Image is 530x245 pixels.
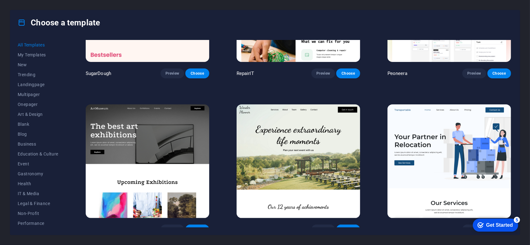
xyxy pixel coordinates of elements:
[185,225,209,234] button: Choose
[18,201,58,206] span: Legal & Finance
[190,227,204,232] span: Choose
[18,112,58,117] span: Art & Design
[387,104,511,218] img: Transportable
[18,122,58,127] span: Blank
[462,68,486,78] button: Preview
[18,92,58,97] span: Multipager
[18,62,58,67] span: New
[18,80,58,90] button: Landingpage
[18,159,58,169] button: Event
[18,50,58,60] button: My Templates
[387,70,407,77] p: Peoneera
[316,71,330,76] span: Preview
[161,68,184,78] button: Preview
[5,3,50,16] div: Get Started 5 items remaining, 0% complete
[18,199,58,208] button: Legal & Finance
[18,90,58,99] button: Multipager
[18,171,58,176] span: Gastronomy
[18,208,58,218] button: Non-Profit
[161,225,184,234] button: Preview
[336,68,360,78] button: Choose
[86,70,111,77] p: SugarDough
[18,132,58,137] span: Blog
[46,1,52,7] div: 5
[18,109,58,119] button: Art & Design
[18,139,58,149] button: Business
[86,104,209,218] img: Art Museum
[18,119,58,129] button: Blank
[18,161,58,166] span: Event
[18,129,58,139] button: Blog
[387,226,417,233] p: Transportable
[341,227,355,232] span: Choose
[18,142,58,147] span: Business
[18,70,58,80] button: Trending
[18,169,58,179] button: Gastronomy
[467,71,481,76] span: Preview
[18,99,58,109] button: Onepager
[18,82,58,87] span: Landingpage
[18,7,45,12] div: Get Started
[18,189,58,199] button: IT & Media
[18,181,58,186] span: Health
[341,71,355,76] span: Choose
[487,68,511,78] button: Choose
[18,218,58,228] button: Performance
[18,211,58,216] span: Non-Profit
[18,42,58,47] span: All Templates
[316,227,330,232] span: Preview
[18,72,58,77] span: Trending
[237,104,360,218] img: Wonder Planner
[336,225,360,234] button: Choose
[18,179,58,189] button: Health
[492,71,506,76] span: Choose
[185,68,209,78] button: Choose
[311,225,335,234] button: Preview
[18,60,58,70] button: New
[18,191,58,196] span: IT & Media
[18,40,58,50] button: All Templates
[237,226,270,233] p: Wonder Planner
[18,221,58,226] span: Performance
[311,68,335,78] button: Preview
[165,227,179,232] span: Preview
[18,18,100,28] h4: Choose a template
[467,227,481,232] span: Preview
[18,102,58,107] span: Onepager
[18,151,58,156] span: Education & Culture
[237,70,254,77] p: RepairIT
[165,71,179,76] span: Preview
[190,71,204,76] span: Choose
[18,149,58,159] button: Education & Culture
[86,226,111,233] p: Art Museum
[18,52,58,57] span: My Templates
